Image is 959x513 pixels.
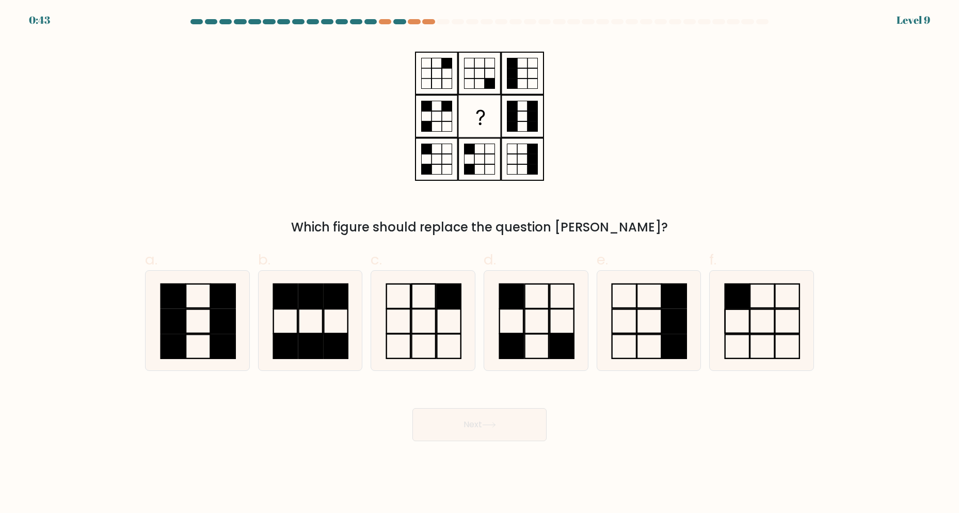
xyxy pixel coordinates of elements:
[597,250,608,270] span: e.
[145,250,157,270] span: a.
[258,250,270,270] span: b.
[412,408,547,441] button: Next
[709,250,716,270] span: f.
[897,12,930,28] div: Level 9
[151,218,808,237] div: Which figure should replace the question [PERSON_NAME]?
[371,250,382,270] span: c.
[29,12,50,28] div: 0:43
[484,250,496,270] span: d.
